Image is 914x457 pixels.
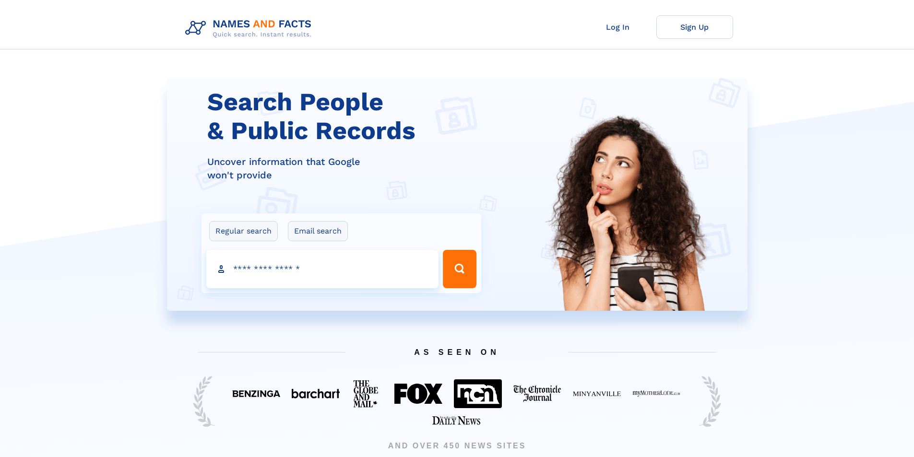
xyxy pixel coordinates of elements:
[513,385,561,402] img: Featured on The Chronicle Journal
[207,88,487,145] h1: Search People & Public Records
[656,15,733,39] a: Sign Up
[573,390,621,397] img: Featured on Minyanville
[580,15,656,39] a: Log In
[181,15,320,41] img: Logo Names and Facts
[207,155,487,182] div: Uncover information that Google won't provide
[209,221,278,241] label: Regular search
[432,416,480,425] img: Featured on Starkville Daily News
[206,250,439,288] input: search input
[292,389,340,398] img: Featured on BarChart
[288,221,348,241] label: Email search
[351,378,383,410] img: Featured on The Globe And Mail
[232,390,280,397] img: Featured on Benzinga
[443,250,476,288] button: Search Button
[394,384,442,404] img: Featured on FOX 40
[454,379,502,408] img: Featured on NCN
[539,113,716,359] img: Search People and Public records
[632,390,680,397] img: Featured on My Mother Lode
[184,440,731,452] span: AND OVER 450 NEWS SITES
[184,336,731,368] span: AS SEEN ON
